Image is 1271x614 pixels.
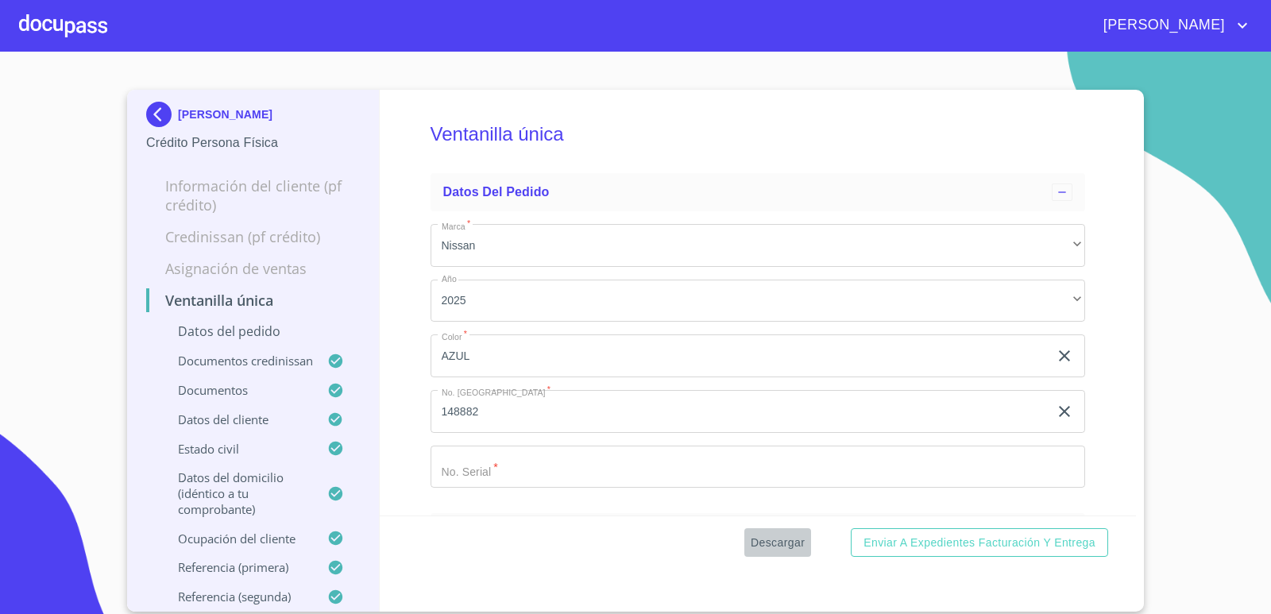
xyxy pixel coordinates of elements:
button: Descargar [744,528,811,558]
img: Docupass spot blue [146,102,178,127]
button: Enviar a Expedientes Facturación y Entrega [851,528,1108,558]
p: Referencia (primera) [146,559,327,575]
p: Referencia (segunda) [146,589,327,604]
div: [PERSON_NAME] [146,102,360,133]
span: [PERSON_NAME] [1091,13,1233,38]
button: clear input [1055,402,1074,421]
p: Documentos CrediNissan [146,353,327,369]
button: account of current user [1091,13,1252,38]
p: [PERSON_NAME] [178,108,272,121]
p: Crédito Persona Física [146,133,360,153]
p: Ventanilla única [146,291,360,310]
span: Datos del pedido [443,185,550,199]
p: Ocupación del Cliente [146,531,327,546]
div: 2025 [431,280,1086,322]
div: Datos del pedido [431,173,1086,211]
p: Datos del cliente [146,411,327,427]
h5: Ventanilla única [431,102,1086,167]
p: Datos del pedido [146,322,360,340]
p: Asignación de Ventas [146,259,360,278]
p: Información del cliente (PF crédito) [146,176,360,214]
p: Credinissan (PF crédito) [146,227,360,246]
button: clear input [1055,346,1074,365]
span: Enviar a Expedientes Facturación y Entrega [863,533,1095,553]
p: Estado civil [146,441,327,457]
span: Descargar [751,533,805,553]
p: Documentos [146,382,327,398]
p: Datos del domicilio (idéntico a tu comprobante) [146,469,327,517]
div: Nissan [431,224,1086,267]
